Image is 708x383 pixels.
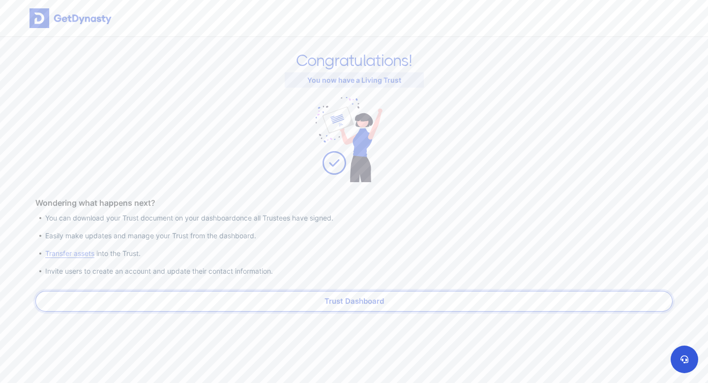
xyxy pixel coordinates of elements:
[29,8,112,28] img: Get started for free with Dynasty Trust Company
[35,52,673,70] h2: Congratulations!
[45,248,141,258] span: into the Trust.
[45,213,673,223] span: You can download your Trust document on your dashboard once all Trustees have signed .
[45,266,673,276] span: Invite users to create an account and update their contact information.
[307,76,401,84] small: You now have a Living Trust
[45,249,94,257] a: Transfer assets
[35,197,673,209] span: Wondering what happens next?
[45,230,673,241] span: Easily make updates and manage your Trust from the dashboard.
[35,291,673,312] a: Trust Dashboard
